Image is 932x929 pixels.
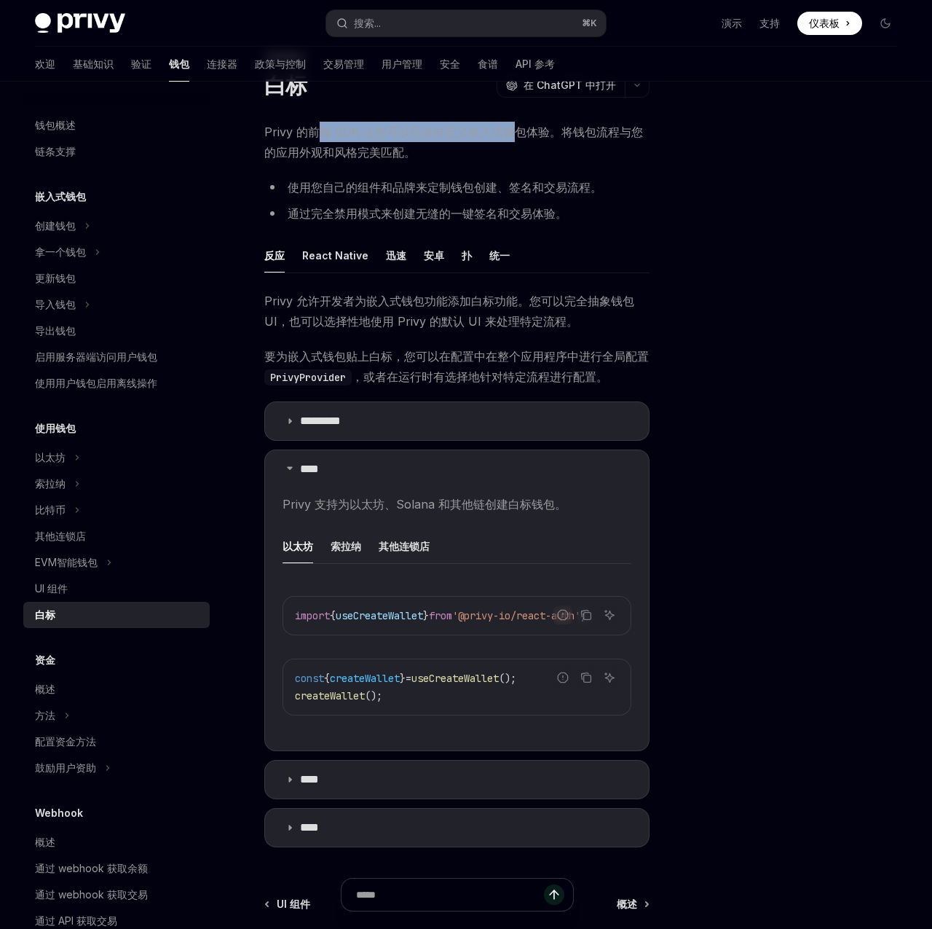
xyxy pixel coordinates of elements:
[326,10,606,36] button: 搜索...⌘K
[23,318,210,344] a: 导出钱包
[35,709,55,721] font: 方法
[35,119,76,131] font: 钱包概述
[35,735,96,748] font: 配置资金方法
[283,540,313,552] font: 以太坊
[35,190,86,203] font: 嵌入式钱包
[207,47,237,82] a: 连接器
[386,238,406,273] button: 迅速
[35,862,148,874] font: 通过 webhook 获取余额
[462,249,472,262] font: 扑
[423,609,429,622] span: }
[577,605,596,624] button: 复制代码块中的内容
[264,125,643,160] font: Privy 的前端 SDK 让您可以完全自定义嵌入式钱包体验。将钱包流程与您的应用外观和风格完美匹配。
[478,47,498,82] a: 食谱
[73,47,114,82] a: 基础知识
[288,180,602,195] font: 使用您自己的组件和品牌来定制钱包创建、签名和交易流程。
[207,58,237,70] font: 连接器
[23,112,210,138] a: 钱包概述
[23,882,210,908] a: 通过 webhook 获取交易
[35,246,86,258] font: 拿一个钱包
[23,855,210,882] a: 通过 webhook 获取余额
[295,609,330,622] span: import
[264,238,285,273] button: 反应
[379,529,430,563] button: 其他连锁店
[35,145,76,157] font: 链条支撑
[406,672,411,685] span: =
[324,672,330,685] span: {
[424,238,444,273] button: 安卓
[331,540,361,552] font: 索拉纳
[283,529,313,563] button: 以太坊
[288,206,567,221] font: 通过完全禁用模式来创建无缝的一键签名和交易体验。
[722,16,742,31] a: 演示
[759,17,780,29] font: 支持
[400,672,406,685] span: }
[35,503,66,516] font: 比特币
[264,369,352,385] code: PrivyProvider
[411,672,499,685] span: useCreateWallet
[323,58,364,70] font: 交易管理
[302,249,368,262] font: React Native
[497,73,625,98] button: 在 ChatGPT 中打开
[35,556,98,568] font: EVM智能钱包
[35,530,86,542] font: 其他连锁店
[131,47,151,82] a: 验证
[35,47,55,82] a: 欢迎
[591,17,597,28] font: K
[429,609,452,622] span: from
[23,523,210,549] a: 其他连锁店
[35,13,125,34] img: 深色标志
[35,836,55,848] font: 概述
[35,377,157,389] font: 使用用户钱包启用离线操作
[35,422,76,434] font: 使用钱包
[35,451,66,463] font: 以太坊
[295,689,365,702] span: createWallet
[600,605,619,624] button: 询问人工智能
[440,47,460,82] a: 安全
[478,58,498,70] font: 食谱
[23,676,210,702] a: 概述
[544,885,564,905] button: 发送消息
[489,249,510,262] font: 统一
[35,888,148,901] font: 通过 webhook 获取交易
[759,16,780,31] a: 支持
[336,609,423,622] span: useCreateWallet
[35,608,55,621] font: 白标
[23,265,210,291] a: 更新钱包
[379,540,430,552] font: 其他连锁店
[516,47,555,82] a: API 参考
[553,668,572,687] button: 报告错误代码
[35,807,83,819] font: Webhook
[600,668,619,687] button: 询问人工智能
[35,582,68,595] font: UI 组件
[553,605,572,624] button: 报告错误代码
[35,219,76,232] font: 创建钱包
[452,609,580,622] span: '@privy-io/react-auth'
[874,12,897,35] button: 切换暗模式
[264,72,307,98] font: 白标
[73,58,114,70] font: 基础知识
[35,350,157,363] font: 启用服务器端访问用户钱包
[264,294,634,329] font: Privy 允许开发者为嵌入式钱包功能添加白标功能。您可以完全抽象钱包 UI，也可以选择性地使用 Privy 的默认 UI 来处理特定流程。
[386,249,406,262] font: 迅速
[131,58,151,70] font: 验证
[23,602,210,628] a: 白标
[424,249,444,262] font: 安卓
[354,17,381,29] font: 搜索...
[255,58,306,70] font: 政策与控制
[323,47,364,82] a: 交易管理
[797,12,862,35] a: 仪表板
[440,58,460,70] font: 安全
[35,761,96,774] font: 鼓励用户资助
[365,689,382,702] span: ();
[169,58,189,70] font: 钱包
[489,238,510,273] button: 统一
[35,58,55,70] font: 欢迎
[462,238,472,273] button: 扑
[295,672,324,685] span: const
[23,829,210,855] a: 概述
[499,672,516,685] span: ();
[516,58,555,70] font: API 参考
[809,17,840,29] font: 仪表板
[35,477,66,490] font: 索拉纳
